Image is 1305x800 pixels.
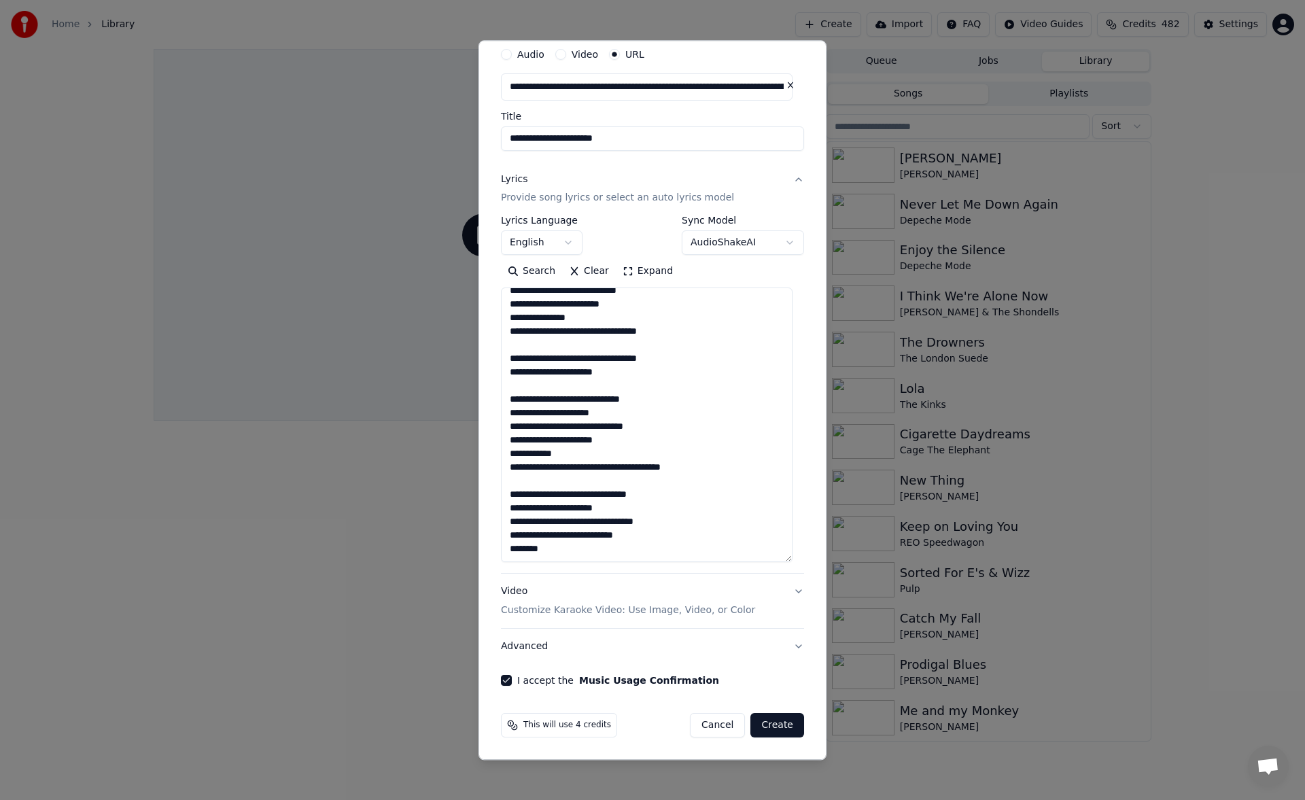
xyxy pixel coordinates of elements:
[501,216,804,574] div: LyricsProvide song lyrics or select an auto lyrics model
[517,50,544,59] label: Audio
[579,676,719,686] button: I accept the
[501,629,804,665] button: Advanced
[501,585,755,618] div: Video
[501,111,804,121] label: Title
[616,261,680,283] button: Expand
[523,720,611,731] span: This will use 4 credits
[501,192,734,205] p: Provide song lyrics or select an auto lyrics model
[682,216,804,226] label: Sync Model
[501,162,804,216] button: LyricsProvide song lyrics or select an auto lyrics model
[501,173,527,186] div: Lyrics
[690,714,745,738] button: Cancel
[501,604,755,618] p: Customize Karaoke Video: Use Image, Video, or Color
[517,676,719,686] label: I accept the
[501,261,562,283] button: Search
[501,216,582,226] label: Lyrics Language
[625,50,644,59] label: URL
[572,50,598,59] label: Video
[562,261,616,283] button: Clear
[750,714,804,738] button: Create
[501,574,804,629] button: VideoCustomize Karaoke Video: Use Image, Video, or Color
